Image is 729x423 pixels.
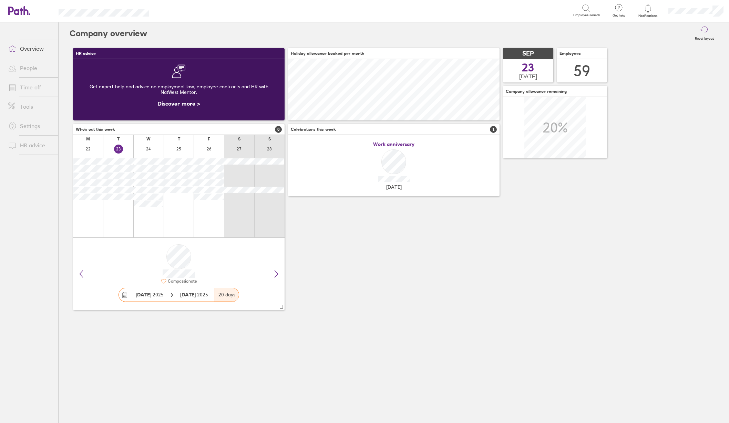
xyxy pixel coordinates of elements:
[275,126,282,133] span: 8
[166,279,197,284] div: Compassionate
[3,138,58,152] a: HR advice
[238,137,240,141] div: S
[3,80,58,94] a: Time off
[136,292,164,297] span: 2025
[215,288,239,302] div: 20 days
[167,7,185,13] div: Search
[136,292,151,298] strong: [DATE]
[519,73,537,79] span: [DATE]
[559,51,581,56] span: Employees
[522,62,534,73] span: 23
[70,22,147,45] h2: Company overview
[691,22,718,45] button: Reset layout
[3,61,58,75] a: People
[146,137,151,141] div: W
[180,292,197,298] strong: [DATE]
[386,184,402,190] span: [DATE]
[76,51,96,56] span: HR advice
[373,141,414,147] span: Work anniversary
[637,3,659,18] a: Notifications
[608,13,630,18] span: Get help
[3,119,58,133] a: Settings
[574,62,590,80] div: 59
[637,14,659,18] span: Notifications
[208,137,210,141] div: F
[268,137,271,141] div: S
[86,137,90,141] div: M
[3,100,58,114] a: Tools
[178,137,180,141] div: T
[157,100,200,107] a: Discover more >
[506,89,567,94] span: Company allowance remaining
[180,292,208,297] span: 2025
[522,50,534,57] span: SEP
[117,137,120,141] div: T
[76,127,115,132] span: Who's out this week
[691,35,718,41] label: Reset layout
[291,127,336,132] span: Celebrations this week
[291,51,364,56] span: Holiday allowance booked per month
[490,126,497,133] span: 1
[573,13,600,17] span: Employee search
[79,78,279,100] div: Get expert help and advice on employment law, employee contracts and HR with NatWest Mentor.
[3,42,58,56] a: Overview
